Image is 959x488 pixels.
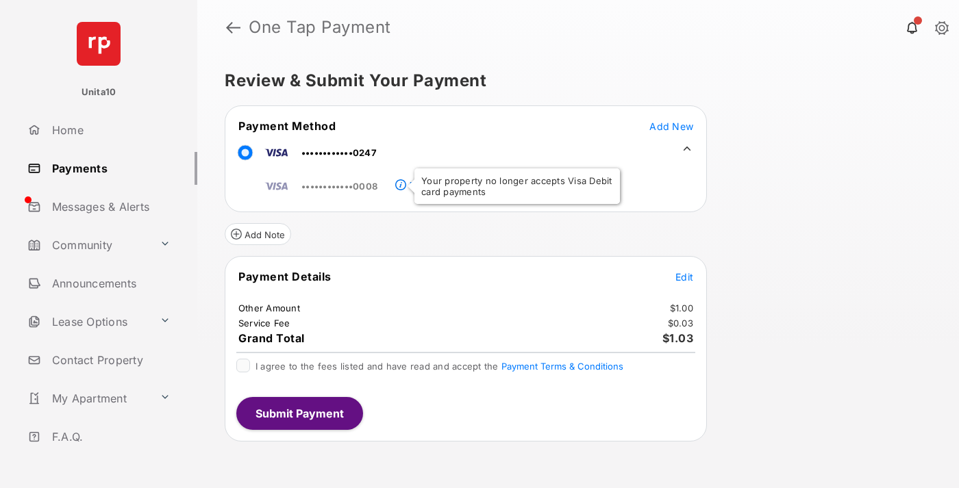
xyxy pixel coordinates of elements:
[22,420,197,453] a: F.A.Q.
[22,114,197,146] a: Home
[249,19,391,36] strong: One Tap Payment
[669,302,694,314] td: $1.00
[675,271,693,283] span: Edit
[225,223,291,245] button: Add Note
[22,152,197,185] a: Payments
[238,270,332,283] span: Payment Details
[649,119,693,133] button: Add New
[238,331,305,345] span: Grand Total
[238,119,336,133] span: Payment Method
[22,382,154,415] a: My Apartment
[238,317,291,329] td: Service Fee
[649,120,693,132] span: Add New
[256,361,623,372] span: I agree to the fees listed and have read and accept the
[82,86,116,99] p: Unita10
[22,344,197,376] a: Contact Property
[667,317,694,329] td: $0.03
[236,397,363,430] button: Submit Payment
[301,147,377,158] span: ••••••••••••0247
[414,168,620,204] div: Your property no longer accepts Visa Debit card payments
[301,181,377,192] span: ••••••••••••0008
[22,190,197,223] a: Messages & Alerts
[675,270,693,283] button: Edit
[22,267,197,300] a: Announcements
[77,22,121,66] img: svg+xml;base64,PHN2ZyB4bWxucz0iaHR0cDovL3d3dy53My5vcmcvMjAwMC9zdmciIHdpZHRoPSI2NCIgaGVpZ2h0PSI2NC...
[22,229,154,261] a: Community
[662,331,694,345] span: $1.03
[238,302,301,314] td: Other Amount
[501,361,623,372] button: I agree to the fees listed and have read and accept the
[225,73,921,89] h5: Review & Submit Your Payment
[22,305,154,338] a: Lease Options
[406,169,521,192] a: Payment Method Unavailable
